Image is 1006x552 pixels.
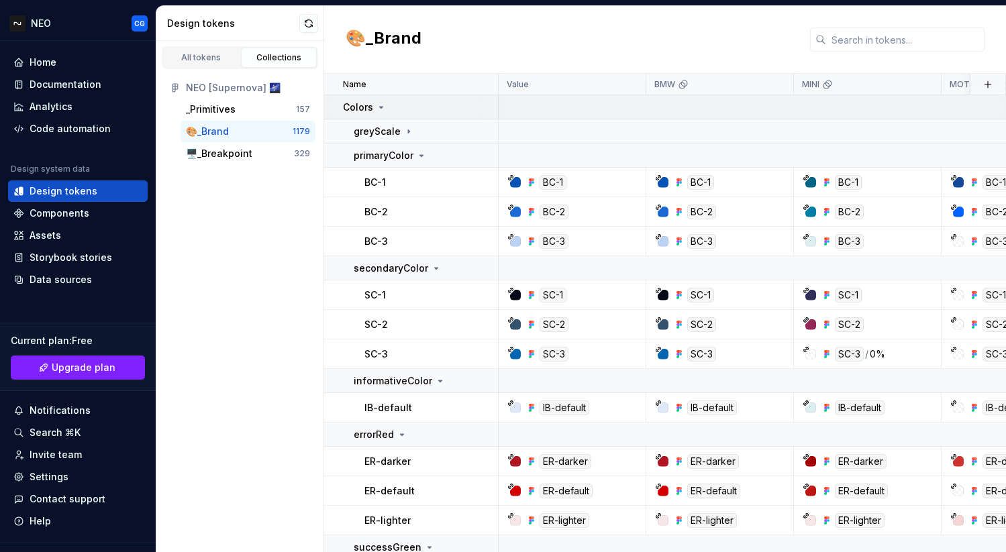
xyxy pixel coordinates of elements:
[835,484,888,498] div: ER-default
[687,484,740,498] div: ER-default
[835,205,864,219] div: BC-2
[687,400,737,415] div: IB-default
[9,15,26,32] img: e94091dd-fcb2-4794-aa03-7ce1d6e63aeb.png
[687,317,716,332] div: SC-2
[354,125,401,138] p: greyScale
[343,101,373,114] p: Colors
[654,79,675,90] p: BMW
[687,175,714,190] div: BC-1
[8,400,148,421] button: Notifications
[30,273,92,286] div: Data sources
[134,18,145,29] div: CG
[540,454,591,469] div: ER-darker
[293,126,310,137] div: 1179
[30,229,61,242] div: Assets
[8,269,148,290] a: Data sources
[540,234,568,249] div: BC-3
[186,103,236,116] div: _Primitives
[364,347,388,361] p: SC-3
[186,125,229,138] div: 🎨_Brand
[8,203,148,224] a: Components
[11,334,145,347] div: Current plan : Free
[687,513,737,528] div: ER-lighter
[364,318,388,331] p: SC-2
[540,513,589,528] div: ER-lighter
[687,205,716,219] div: BC-2
[30,78,101,91] div: Documentation
[181,143,315,164] button: 🖥️_Breakpoint329
[343,79,366,90] p: Name
[870,347,885,362] div: 0%
[31,17,51,30] div: NEO
[8,466,148,488] a: Settings
[540,484,593,498] div: ER-default
[835,317,864,332] div: SC-2
[364,205,388,219] p: BC-2
[8,422,148,443] button: Search ⌘K
[865,347,868,362] div: /
[540,317,568,332] div: SC-2
[950,79,999,90] p: MOTORRAD
[11,355,145,380] a: Upgrade plan
[354,149,413,162] p: primaryColor
[30,448,82,461] div: Invite team
[296,104,310,115] div: 157
[364,484,415,498] p: ER-default
[30,470,68,484] div: Settings
[354,428,394,441] p: errorRed
[835,234,864,249] div: BC-3
[364,288,386,302] p: SC-1
[687,234,716,249] div: BC-3
[346,27,421,52] h2: 🎨_Brand
[687,454,739,469] div: ER-darker
[835,400,885,415] div: IB-default
[540,175,566,190] div: BC-1
[8,74,148,95] a: Documentation
[835,175,862,190] div: BC-1
[30,207,89,220] div: Components
[52,361,115,374] span: Upgrade plan
[364,176,386,189] p: BC-1
[30,492,105,506] div: Contact support
[168,52,235,63] div: All tokens
[835,513,885,528] div: ER-lighter
[364,514,411,527] p: ER-lighter
[354,262,428,275] p: secondaryColor
[30,184,97,198] div: Design tokens
[540,347,568,362] div: SC-3
[8,96,148,117] a: Analytics
[8,247,148,268] a: Storybook stories
[687,347,716,362] div: SC-3
[802,79,819,90] p: MINI
[687,288,714,302] div: SC-1
[8,225,148,246] a: Assets
[8,52,148,73] a: Home
[835,454,887,469] div: ER-darker
[30,56,56,69] div: Home
[364,455,411,468] p: ER-darker
[826,27,985,52] input: Search in tokens...
[354,374,432,388] p: informativeColor
[835,347,864,362] div: SC-3
[30,426,81,439] div: Search ⌘K
[186,147,252,160] div: 🖥️_Breakpoint
[507,79,529,90] p: Value
[8,180,148,202] a: Design tokens
[3,9,153,38] button: NEOCG
[30,251,112,264] div: Storybook stories
[246,52,313,63] div: Collections
[30,404,91,417] div: Notifications
[364,235,388,248] p: BC-3
[181,99,315,120] button: _Primitives157
[181,121,315,142] button: 🎨_Brand1179
[8,510,148,532] button: Help
[8,488,148,510] button: Contact support
[186,81,310,95] div: NEO [Supernova] 🌌
[540,288,566,302] div: SC-1
[30,514,51,528] div: Help
[30,122,111,135] div: Code automation
[835,288,862,302] div: SC-1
